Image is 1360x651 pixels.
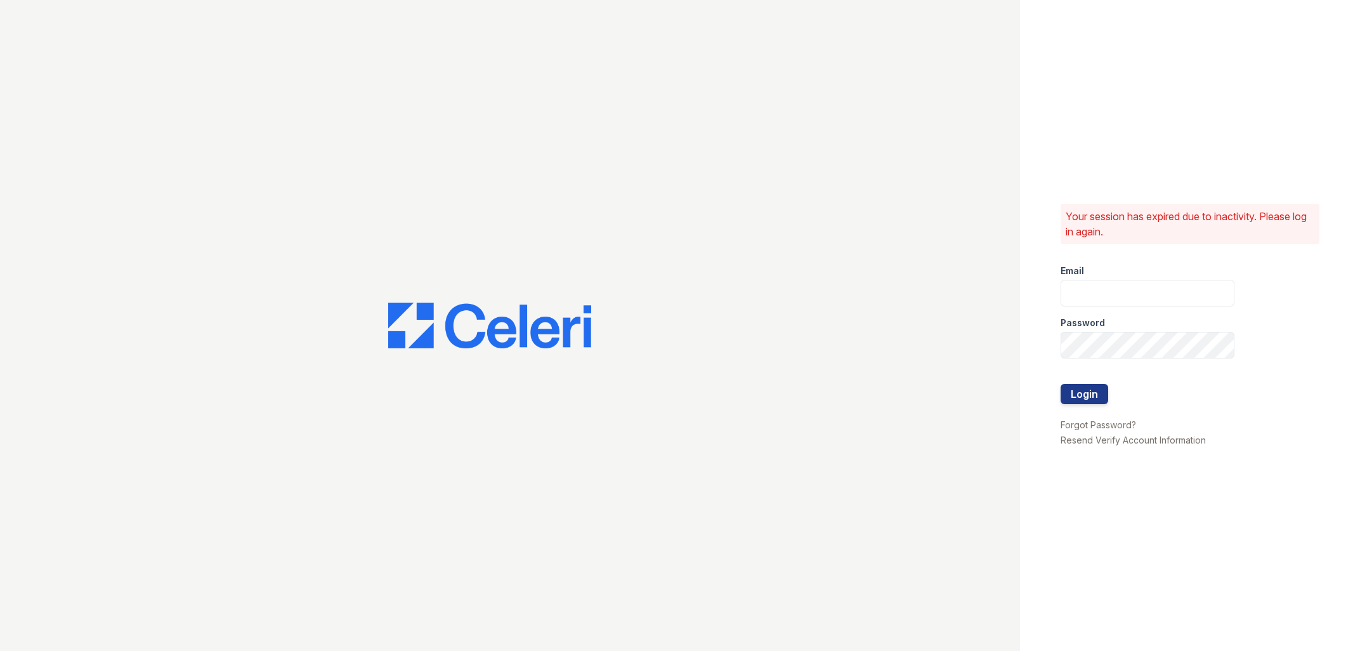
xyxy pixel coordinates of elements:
button: Login [1061,384,1108,404]
a: Forgot Password? [1061,419,1136,430]
p: Your session has expired due to inactivity. Please log in again. [1066,209,1314,239]
label: Email [1061,265,1084,277]
a: Resend Verify Account Information [1061,435,1206,445]
img: CE_Logo_Blue-a8612792a0a2168367f1c8372b55b34899dd931a85d93a1a3d3e32e68fde9ad4.png [388,303,591,348]
label: Password [1061,317,1105,329]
